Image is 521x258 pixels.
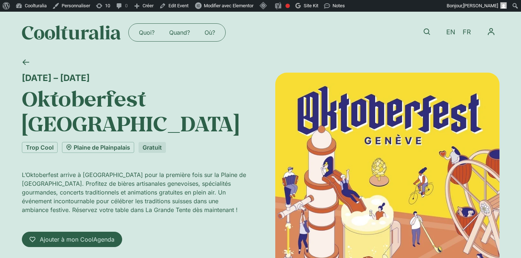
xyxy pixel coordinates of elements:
span: [PERSON_NAME] [463,3,498,8]
div: [DATE] – [DATE] [22,73,246,83]
nav: Menu [483,23,499,40]
a: Où? [197,27,222,38]
div: Expression clé principale non définie [285,4,290,8]
h1: Oktoberfest [GEOGRAPHIC_DATA] [22,86,246,136]
a: Quoi? [132,27,162,38]
div: Gratuit [139,142,166,153]
button: Permuter le menu [483,23,499,40]
p: L’Oktoberfest arrive à [GEOGRAPHIC_DATA] pour la première fois sur la Plaine de [GEOGRAPHIC_DATA]... [22,170,246,214]
a: Quand? [162,27,197,38]
span: EN [446,28,455,36]
span: Modifier avec Elementor [204,3,253,8]
a: Ajouter à mon CoolAgenda [22,232,122,247]
a: Plaine de Plainpalais [62,142,134,153]
span: Site Kit [304,3,318,8]
a: Trop Cool [22,142,58,153]
span: FR [463,28,471,36]
a: FR [459,27,475,38]
span: Ajouter à mon CoolAgenda [40,235,114,244]
a: EN [443,27,459,38]
nav: Menu [132,27,222,38]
